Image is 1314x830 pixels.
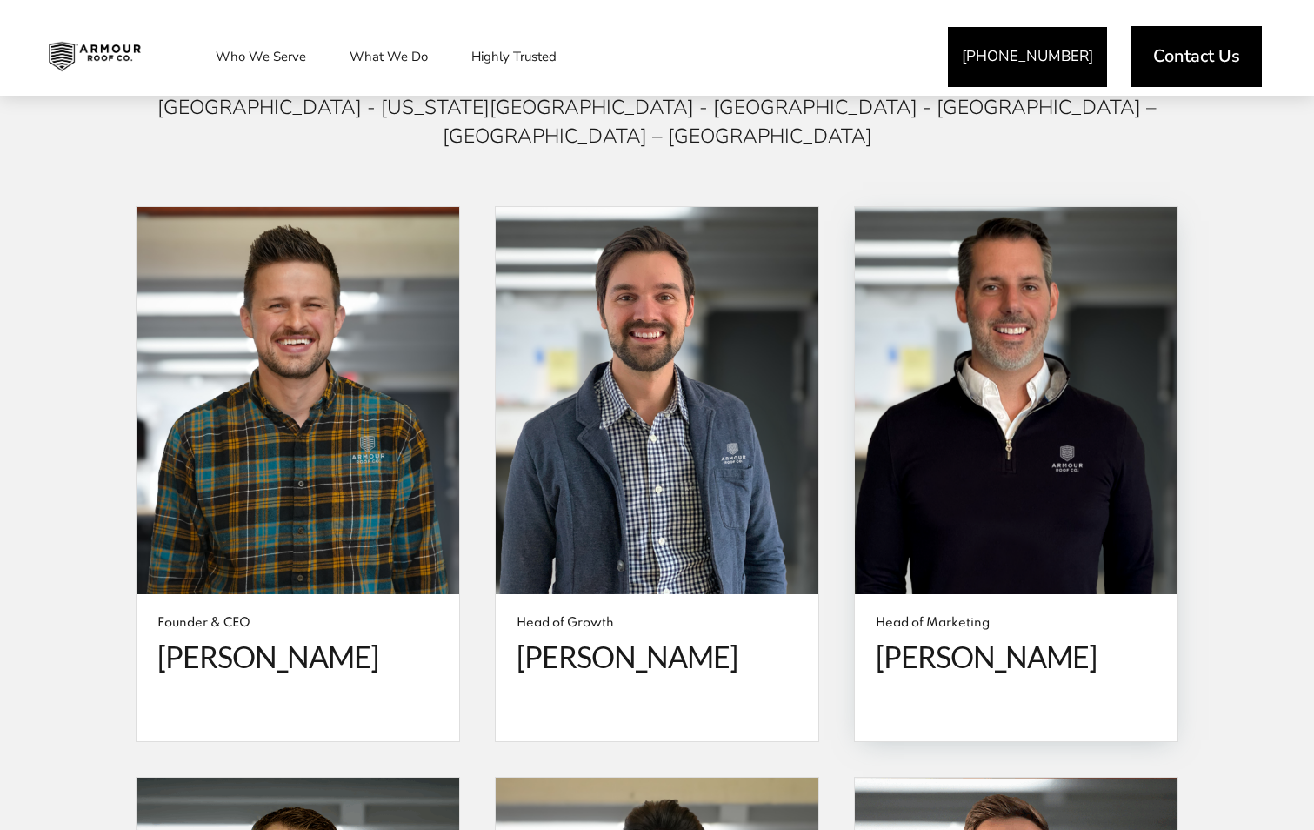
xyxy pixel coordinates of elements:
a: Contact Us [1131,26,1262,87]
div: [GEOGRAPHIC_DATA] - [US_STATE][GEOGRAPHIC_DATA] - [GEOGRAPHIC_DATA] - [GEOGRAPHIC_DATA] – [GEOGRA... [136,94,1179,150]
span: Head of Marketing [876,615,1157,633]
span: [PERSON_NAME] [157,639,438,675]
span: Contact Us [1153,48,1240,65]
span: Head of Growth [517,615,797,633]
span: [PERSON_NAME] [517,639,797,675]
span: Founder & CEO [157,615,438,633]
a: What We Do [332,35,445,78]
span: [PERSON_NAME] [876,639,1157,675]
a: Highly Trusted [454,35,574,78]
img: Industrial and Commercial Roofing Company | Armour Roof Co. [35,35,155,78]
a: [PHONE_NUMBER] [948,27,1107,87]
a: Who We Serve [198,35,323,78]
